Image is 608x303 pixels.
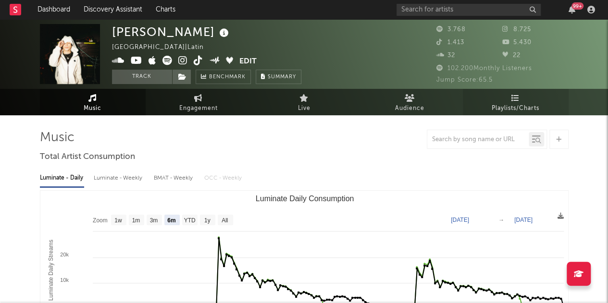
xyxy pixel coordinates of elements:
[149,217,158,224] text: 3m
[255,194,354,203] text: Luminate Daily Consumption
[167,217,175,224] text: 6m
[463,89,569,115] a: Playlists/Charts
[179,103,218,114] span: Engagement
[436,65,532,72] span: 102.200 Monthly Listeners
[395,103,424,114] span: Audience
[154,170,195,186] div: BMAT - Weekly
[492,103,539,114] span: Playlists/Charts
[436,39,464,46] span: 1.413
[47,240,54,301] text: Luminate Daily Streams
[436,26,466,33] span: 3.768
[502,39,532,46] span: 5.430
[84,103,101,114] span: Music
[502,26,531,33] span: 8.725
[132,217,140,224] text: 1m
[251,89,357,115] a: Live
[184,217,195,224] text: YTD
[40,170,84,186] div: Luminate - Daily
[256,70,301,84] button: Summary
[436,52,455,59] span: 32
[112,42,215,53] div: [GEOGRAPHIC_DATA] | Latin
[498,217,504,223] text: →
[209,72,246,83] span: Benchmark
[112,70,172,84] button: Track
[268,74,296,80] span: Summary
[146,89,251,115] a: Engagement
[93,217,108,224] text: Zoom
[569,6,575,13] button: 99+
[60,277,69,283] text: 10k
[204,217,210,224] text: 1y
[239,56,257,68] button: Edit
[514,217,533,223] text: [DATE]
[436,77,493,83] span: Jump Score: 65.5
[114,217,122,224] text: 1w
[40,151,135,163] span: Total Artist Consumption
[112,24,231,40] div: [PERSON_NAME]
[427,136,529,144] input: Search by song name or URL
[196,70,251,84] a: Benchmark
[397,4,541,16] input: Search for artists
[298,103,310,114] span: Live
[94,170,144,186] div: Luminate - Weekly
[451,217,469,223] text: [DATE]
[357,89,463,115] a: Audience
[40,89,146,115] a: Music
[502,52,521,59] span: 22
[60,252,69,257] text: 20k
[222,217,228,224] text: All
[571,2,583,10] div: 99 +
